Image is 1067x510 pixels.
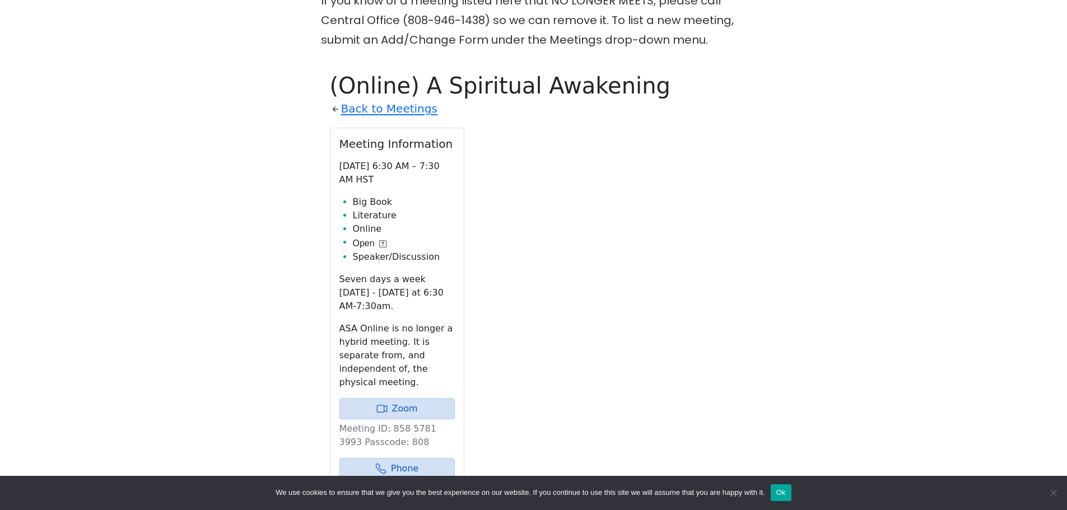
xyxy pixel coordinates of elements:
button: Ok [771,484,791,501]
p: [DATE] 6:30 AM – 7:30 AM HST [339,160,455,186]
a: Zoom [339,398,455,419]
h1: (Online) A Spiritual Awakening [330,72,738,99]
li: Literature [353,209,455,222]
span: Open [353,237,375,250]
span: No [1047,487,1059,498]
li: Online [353,222,455,236]
a: Phone [339,458,455,479]
a: Back to Meetings [341,99,437,119]
h2: Meeting Information [339,137,455,151]
button: Open [353,237,386,250]
li: Speaker/Discussion [353,250,455,264]
p: Seven days a week [DATE] - [DATE] at 6:30 AM-7:30am. [339,273,455,313]
li: Big Book [353,195,455,209]
p: ASA Online is no longer a hybrid meeting. It is separate from, and independent of, the physical m... [339,322,455,389]
p: Meeting ID: 858 5781 3993 Passcode: 808 [339,422,455,449]
span: We use cookies to ensure that we give you the best experience on our website. If you continue to ... [276,487,765,498]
